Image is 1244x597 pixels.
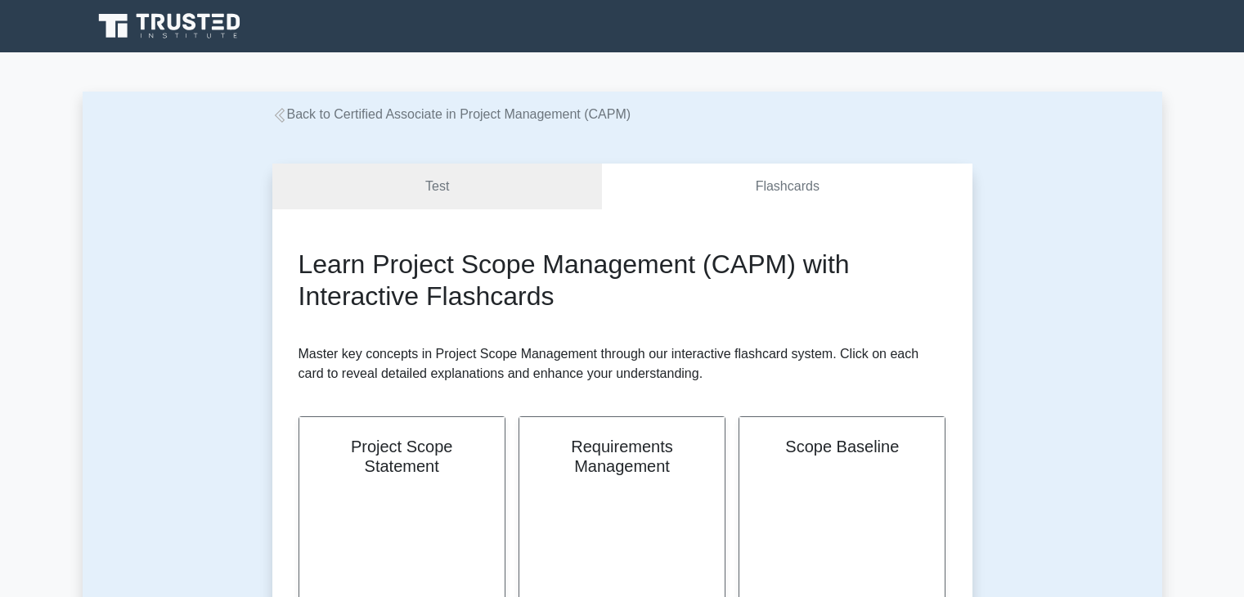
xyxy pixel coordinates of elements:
[539,437,705,476] h2: Requirements Management
[299,249,946,312] h2: Learn Project Scope Management (CAPM) with Interactive Flashcards
[602,164,972,210] a: Flashcards
[319,437,485,476] h2: Project Scope Statement
[272,164,603,210] a: Test
[299,344,946,384] p: Master key concepts in Project Scope Management through our interactive flashcard system. Click o...
[272,107,631,121] a: Back to Certified Associate in Project Management (CAPM)
[759,437,925,456] h2: Scope Baseline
